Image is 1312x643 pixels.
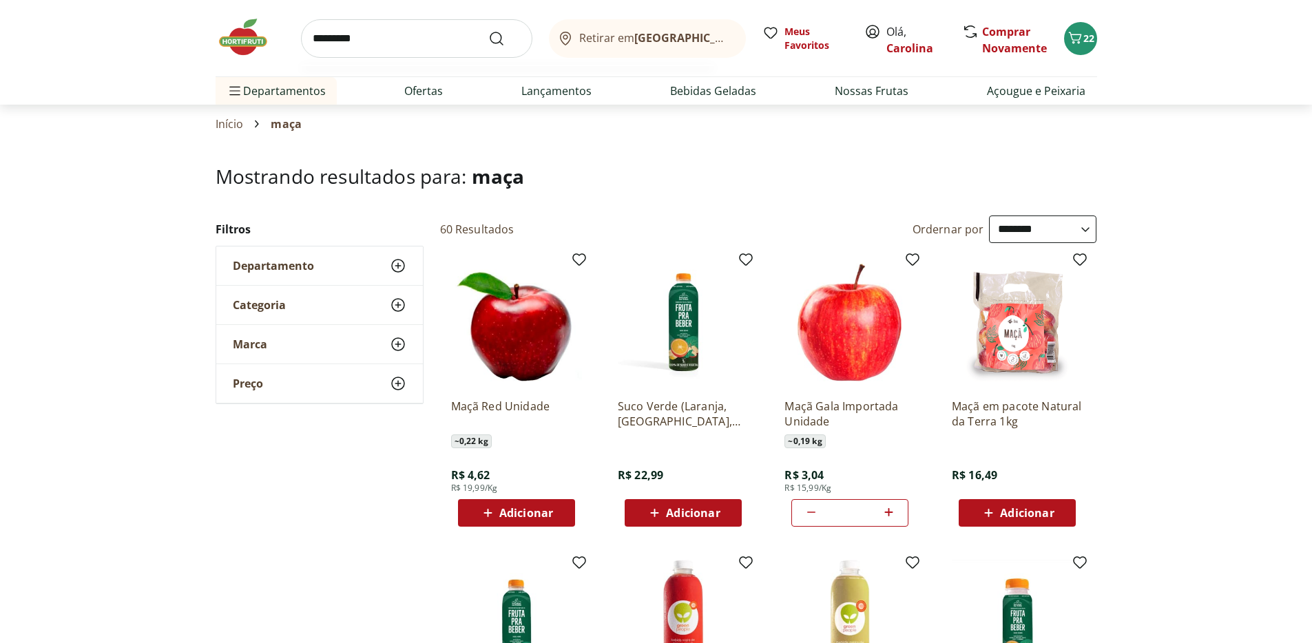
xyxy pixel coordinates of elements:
span: Adicionar [499,507,553,518]
span: Adicionar [1000,507,1054,518]
button: Adicionar [625,499,742,527]
button: Submit Search [488,30,521,47]
a: Comprar Novamente [982,24,1047,56]
img: Maçã em pacote Natural da Terra 1kg [952,257,1083,388]
button: Menu [227,74,243,107]
span: Categoria [233,298,286,312]
a: Maçã Gala Importada Unidade [784,399,915,429]
h1: Mostrando resultados para: [216,165,1097,187]
a: Ofertas [404,83,443,99]
a: Bebidas Geladas [670,83,756,99]
span: Marca [233,337,267,351]
a: Início [216,118,244,130]
span: 22 [1083,32,1094,45]
img: Hortifruti [216,17,284,58]
input: search [301,19,532,58]
span: R$ 19,99/Kg [451,483,498,494]
b: [GEOGRAPHIC_DATA]/[GEOGRAPHIC_DATA] [634,30,866,45]
a: Lançamentos [521,83,592,99]
span: Departamento [233,259,314,273]
span: R$ 3,04 [784,467,824,483]
span: R$ 15,99/Kg [784,483,831,494]
span: ~ 0,19 kg [784,434,825,448]
span: Meus Favoritos [784,25,848,52]
a: Açougue e Peixaria [987,83,1085,99]
img: Maçã Gala Importada Unidade [784,257,915,388]
button: Categoria [216,286,423,324]
button: Carrinho [1064,22,1097,55]
span: ~ 0,22 kg [451,434,492,448]
span: maça [271,118,302,130]
button: Retirar em[GEOGRAPHIC_DATA]/[GEOGRAPHIC_DATA] [549,19,746,58]
button: Preço [216,364,423,403]
span: R$ 16,49 [952,467,997,483]
img: Suco Verde (Laranja, Hortelã, Couve, Maça e Gengibre) 1L [618,257,749,388]
label: Ordernar por [913,222,984,237]
a: Nossas Frutas [835,83,908,99]
span: Olá, [886,23,948,56]
img: Maçã Red Unidade [451,257,582,388]
a: Maçã em pacote Natural da Terra 1kg [952,399,1083,429]
span: maça [472,163,525,189]
a: Suco Verde (Laranja, [GEOGRAPHIC_DATA], Couve, Maça e Gengibre) 1L [618,399,749,429]
span: R$ 4,62 [451,467,490,483]
span: Retirar em [579,32,731,44]
h2: Filtros [216,215,424,243]
button: Adicionar [959,499,1076,527]
button: Adicionar [458,499,575,527]
a: Carolina [886,41,933,56]
span: Adicionar [666,507,720,518]
span: R$ 22,99 [618,467,663,483]
button: Departamento [216,246,423,285]
a: Maçã Red Unidade [451,399,582,429]
h2: 60 Resultados [440,222,514,237]
button: Marca [216,325,423,363]
a: Meus Favoritos [762,25,848,52]
span: Preço [233,377,263,390]
span: Departamentos [227,74,326,107]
